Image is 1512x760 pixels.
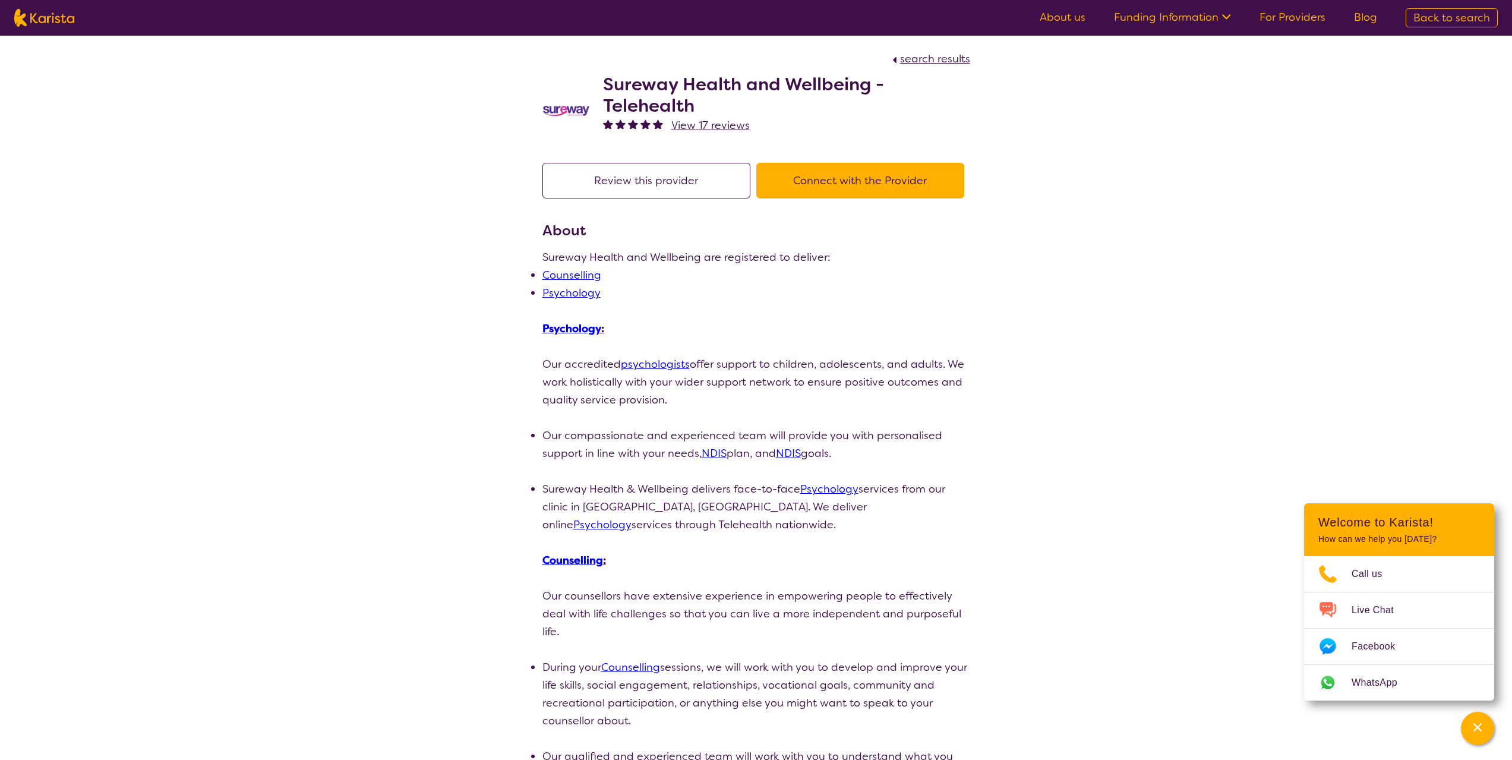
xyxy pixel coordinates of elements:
[542,355,970,409] p: Our accredited offer support to children, adolescents, and adults. We work holistically with your...
[1413,11,1490,25] span: Back to search
[542,268,601,282] a: Counselling
[756,163,964,198] button: Connect with the Provider
[1352,638,1409,655] span: Facebook
[671,116,750,134] a: View 17 reviews
[14,9,74,27] img: Karista logo
[542,163,750,198] button: Review this provider
[1352,674,1412,692] span: WhatsApp
[615,119,626,129] img: fullstar
[1406,8,1498,27] a: Back to search
[1114,10,1231,24] a: Funding Information
[800,482,858,496] a: Psychology
[542,658,970,730] li: During your sessions, we will work with you to develop and improve your life skills, social engag...
[542,427,970,462] li: Our compassionate and experienced team will provide you with personalised support in line with yo...
[542,321,604,336] u: :
[1260,10,1325,24] a: For Providers
[889,52,970,66] a: search results
[542,553,606,567] u: :
[601,660,660,674] a: Counselling
[542,248,970,266] p: Sureway Health and Wellbeing are registered to deliver:
[1318,534,1480,544] p: How can we help you [DATE]?
[1352,565,1397,583] span: Call us
[671,118,750,133] span: View 17 reviews
[640,119,651,129] img: fullstar
[628,119,638,129] img: fullstar
[542,174,756,188] a: Review this provider
[542,587,970,641] p: Our counsellors have extensive experience in empowering people to effectively deal with life chal...
[603,74,970,116] h2: Sureway Health and Wellbeing - Telehealth
[1354,10,1377,24] a: Blog
[542,480,970,534] li: Sureway Health & Wellbeing delivers face-to-face services from our clinic in [GEOGRAPHIC_DATA], [...
[1318,515,1480,529] h2: Welcome to Karista!
[1040,10,1085,24] a: About us
[1461,712,1494,745] button: Channel Menu
[542,105,590,117] img: vgwqq8bzw4bddvbx0uac.png
[603,119,613,129] img: fullstar
[542,321,601,336] a: Psychology
[756,174,970,188] a: Connect with the Provider
[542,220,970,241] h3: About
[1352,601,1408,619] span: Live Chat
[621,357,690,371] a: psychologists
[776,446,801,461] a: NDIS
[1304,556,1494,701] ul: Choose channel
[653,119,663,129] img: fullstar
[573,518,632,532] a: Psychology
[1304,665,1494,701] a: Web link opens in a new tab.
[542,553,603,567] a: Counselling
[702,446,727,461] a: NDIS
[900,52,970,66] span: search results
[542,286,601,300] a: Psychology
[1304,503,1494,701] div: Channel Menu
